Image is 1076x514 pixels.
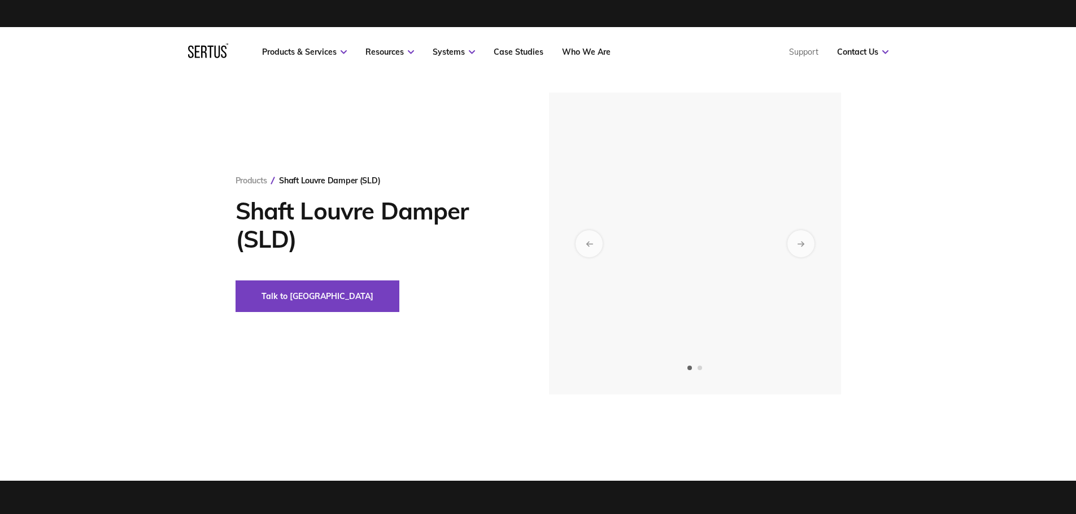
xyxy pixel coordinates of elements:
div: Previous slide [576,230,603,257]
a: Contact Us [837,47,888,57]
a: Systems [433,47,475,57]
span: Go to slide 2 [698,366,702,370]
a: Products & Services [262,47,347,57]
a: Case Studies [494,47,543,57]
button: Talk to [GEOGRAPHIC_DATA] [236,280,399,312]
a: Who We Are [562,47,611,57]
a: Resources [365,47,414,57]
div: Next slide [787,230,814,257]
a: Support [789,47,818,57]
a: Products [236,175,267,186]
h1: Shaft Louvre Damper (SLD) [236,197,515,253]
